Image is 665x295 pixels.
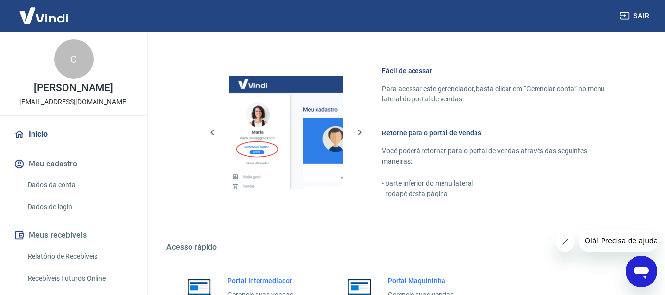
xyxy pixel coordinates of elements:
a: Dados de login [24,197,135,217]
img: Vindi [12,0,76,31]
a: Relatório de Recebíveis [24,246,135,266]
iframe: Mensagem da empresa [579,230,657,252]
p: - rodapé desta página [382,189,618,199]
p: [PERSON_NAME] [34,83,113,93]
h6: Retorne para o portal de vendas [382,128,618,138]
div: C [54,39,94,79]
button: Meus recebíveis [12,225,135,246]
p: Você poderá retornar para o portal de vendas através das seguintes maneiras: [382,146,618,166]
h6: Fácil de acessar [382,66,618,76]
h6: Portal Intermediador [227,276,309,286]
iframe: Botão para abrir a janela de mensagens [626,256,657,287]
img: Imagem da dashboard mostrando o botão de gerenciar conta na sidebar no lado esquerdo [229,76,343,189]
iframe: Fechar mensagem [555,232,575,252]
h5: Acesso rápido [166,242,641,252]
p: Para acessar este gerenciador, basta clicar em “Gerenciar conta” no menu lateral do portal de ven... [382,84,618,104]
button: Sair [618,7,653,25]
span: Olá! Precisa de ajuda? [6,7,83,15]
h6: Portal Maquininha [388,276,470,286]
button: Meu cadastro [12,153,135,175]
a: Dados da conta [24,175,135,195]
p: [EMAIL_ADDRESS][DOMAIN_NAME] [19,97,128,107]
p: - parte inferior do menu lateral [382,178,618,189]
a: Início [12,124,135,145]
a: Recebíveis Futuros Online [24,268,135,289]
